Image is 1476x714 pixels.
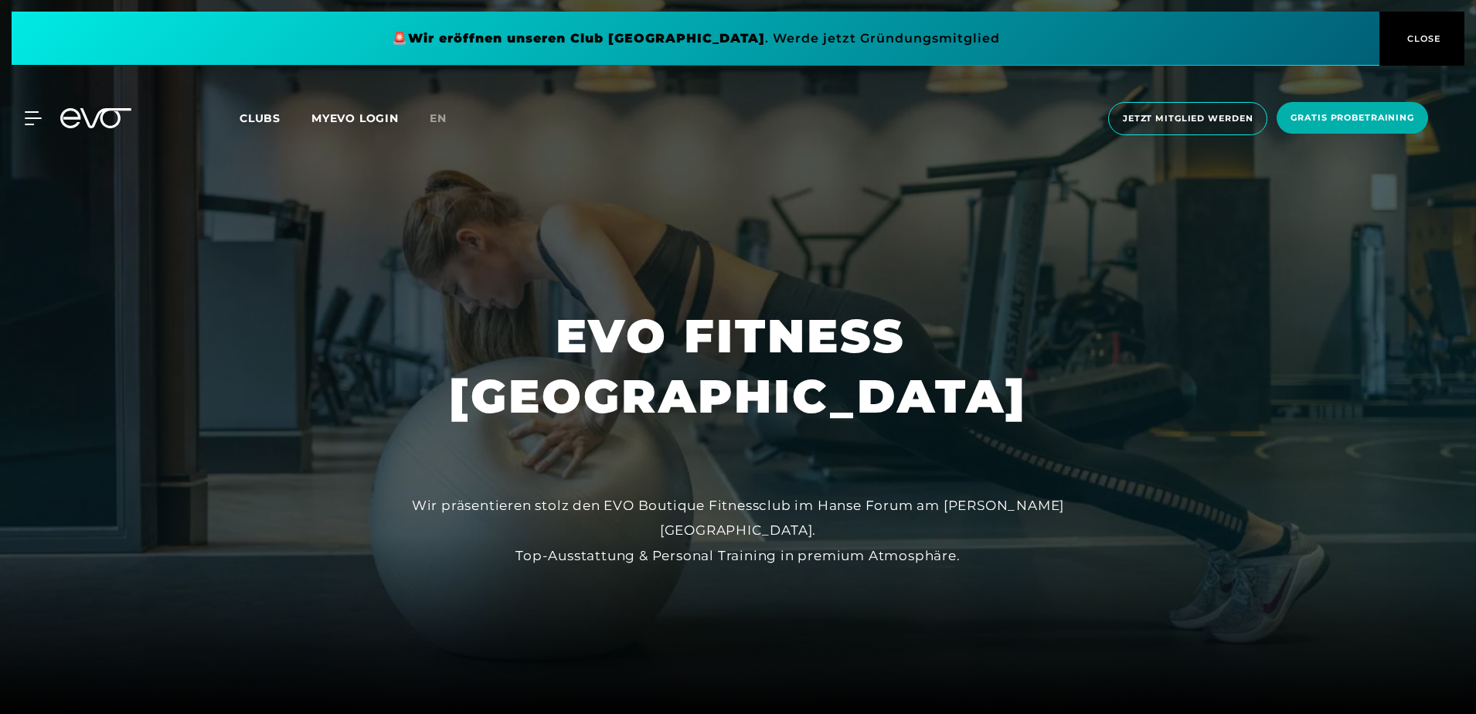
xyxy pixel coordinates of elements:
div: Wir präsentieren stolz den EVO Boutique Fitnessclub im Hanse Forum am [PERSON_NAME][GEOGRAPHIC_DA... [390,493,1086,568]
span: Gratis Probetraining [1291,111,1414,124]
a: Jetzt Mitglied werden [1104,102,1272,135]
span: Clubs [240,111,281,125]
button: CLOSE [1379,12,1464,66]
span: en [430,111,447,125]
span: Jetzt Mitglied werden [1123,112,1253,125]
h1: EVO FITNESS [GEOGRAPHIC_DATA] [449,306,1027,427]
a: Gratis Probetraining [1272,102,1433,135]
a: Clubs [240,110,311,125]
a: en [430,110,465,127]
a: MYEVO LOGIN [311,111,399,125]
span: CLOSE [1403,32,1441,46]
